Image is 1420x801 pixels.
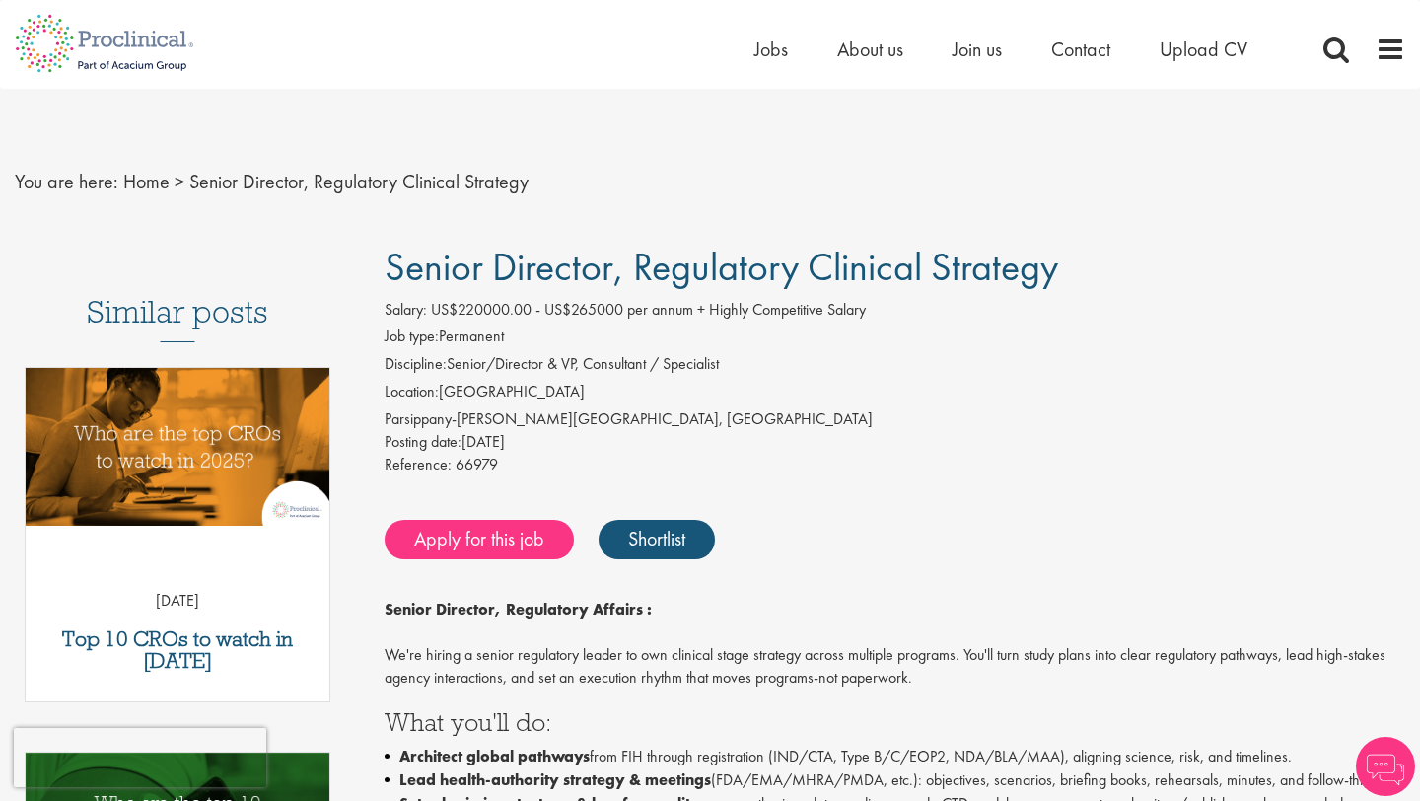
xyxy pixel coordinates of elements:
a: About us [837,36,903,62]
span: Posting date: [385,431,461,452]
strong: Lead health-authority strategy & meetings [399,769,711,790]
div: Parsippany-[PERSON_NAME][GEOGRAPHIC_DATA], [GEOGRAPHIC_DATA] [385,408,1405,431]
a: Upload CV [1160,36,1247,62]
img: Chatbot [1356,737,1415,796]
a: Jobs [754,36,788,62]
div: [DATE] [385,431,1405,454]
span: > [175,169,184,194]
label: Location: [385,381,439,403]
a: Shortlist [599,520,715,559]
a: Link to a post [26,368,329,543]
label: Job type: [385,326,439,348]
a: Top 10 CROs to watch in [DATE] [35,628,319,672]
li: (FDA/EMA/MHRA/PMDA, etc.): objectives, scenarios, briefing books, rehearsals, minutes, and follow... [385,768,1405,792]
label: Salary: [385,299,427,322]
li: Permanent [385,326,1405,353]
li: [GEOGRAPHIC_DATA] [385,381,1405,408]
li: Senior/Director & VP, Consultant / Specialist [385,353,1405,381]
a: Join us [953,36,1002,62]
iframe: reCAPTCHA [14,728,266,787]
p: [DATE] [26,590,329,613]
span: US$220000.00 - US$265000 per annum + Highly Competitive Salary [431,299,866,320]
label: Discipline: [385,353,447,376]
li: from FIH through registration (IND/CTA, Type B/C/EOP2, NDA/BLA/MAA), aligning science, risk, and ... [385,745,1405,768]
span: Senior Director, Regulatory Clinical Strategy [189,169,529,194]
p: We're hiring a senior regulatory leader to own clinical stage strategy across multiple programs. ... [385,599,1405,689]
a: breadcrumb link [123,169,170,194]
strong: Senior Director, Regulatory Affairs : [385,599,652,619]
span: You are here: [15,169,118,194]
span: 66979 [456,454,498,474]
span: Senior Director, Regulatory Clinical Strategy [385,242,1058,292]
img: Top 10 CROs 2025 | Proclinical [26,368,329,526]
h3: Similar posts [87,295,268,342]
a: Apply for this job [385,520,574,559]
a: Contact [1051,36,1110,62]
h3: What you'll do: [385,709,1405,735]
strong: Architect global pathways [399,746,590,766]
label: Reference: [385,454,452,476]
